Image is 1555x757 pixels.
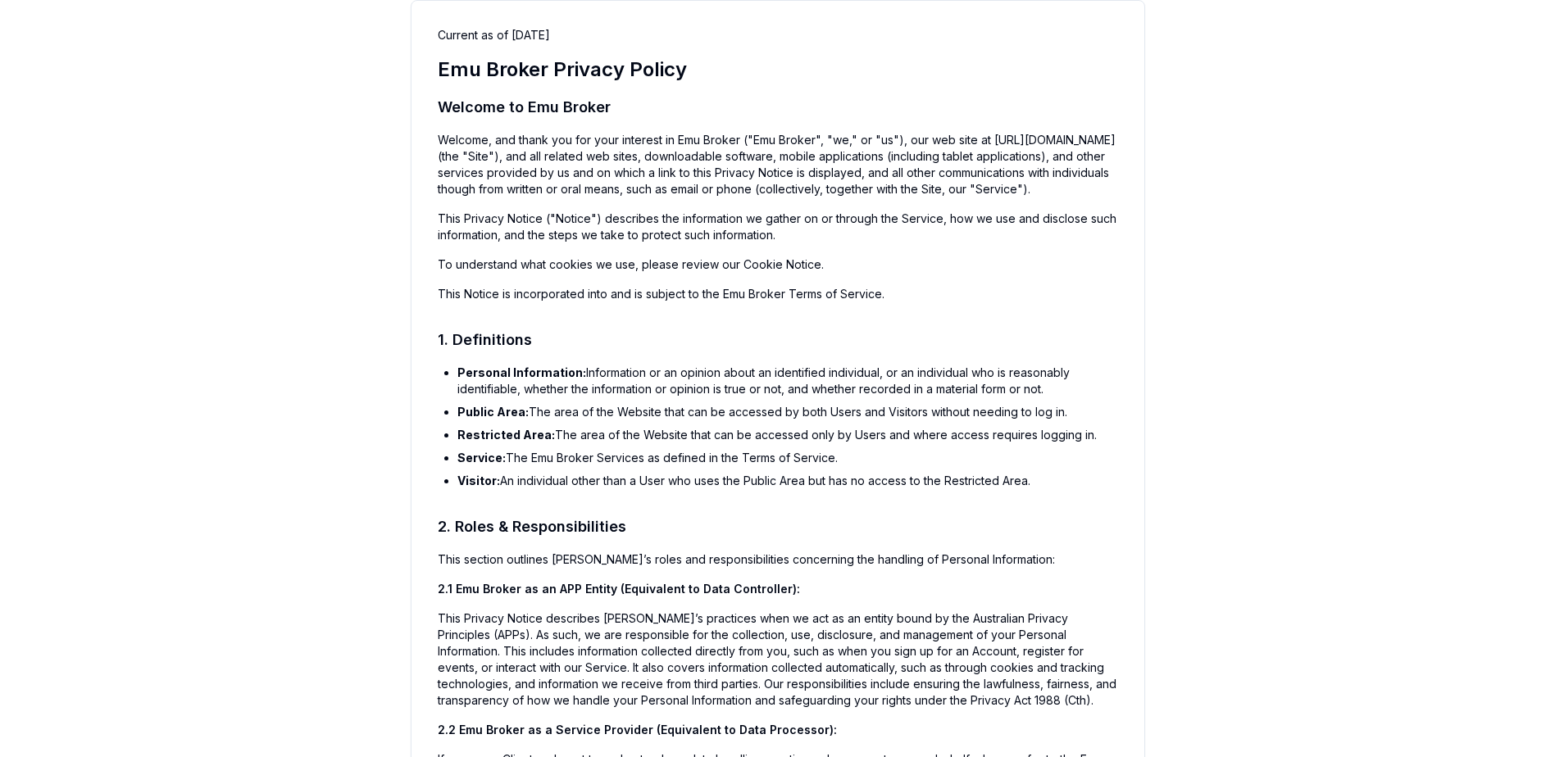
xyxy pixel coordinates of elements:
[438,551,1118,568] p: This section outlines [PERSON_NAME]’s roles and responsibilities concerning the handling of Perso...
[457,365,1118,397] li: Information or an opinion about an identified individual, or an individual who is reasonably iden...
[438,211,1118,243] p: This Privacy Notice ("Notice") describes the information we gather on or through the Service, how...
[438,722,1118,738] h3: 2.2 Emu Broker as a Service Provider (Equivalent to Data Processor):
[457,405,529,419] strong: Public Area:
[438,515,1118,538] h2: 2. Roles & Responsibilities
[438,27,1118,43] p: Current as of [DATE]
[438,57,1118,83] h1: Emu Broker Privacy Policy
[438,329,1118,351] h2: 1. Definitions
[457,404,1118,420] li: The area of the Website that can be accessed by both Users and Visitors without needing to log in.
[457,450,1118,466] li: The Emu Broker Services as defined in the Terms of Service.
[457,427,1118,443] li: The area of the Website that can be accessed only by Users and where access requires logging in.
[438,581,1118,597] h3: 2.1 Emu Broker as an APP Entity (Equivalent to Data Controller):
[438,286,1118,302] p: This Notice is incorporated into and is subject to the Emu Broker Terms of Service.
[438,96,1118,119] h2: Welcome to Emu Broker
[438,610,1118,709] p: This Privacy Notice describes [PERSON_NAME]’s practices when we act as an entity bound by the Aus...
[438,256,1118,273] p: To understand what cookies we use, please review our Cookie Notice.
[457,474,500,487] strong: Visitor:
[457,428,555,442] strong: Restricted Area:
[457,365,586,379] strong: Personal Information:
[438,132,1118,197] p: Welcome, and thank you for your interest in Emu Broker ("Emu Broker", "we," or "us"), our web sit...
[457,473,1118,489] li: An individual other than a User who uses the Public Area but has no access to the Restricted Area.
[457,451,506,465] strong: Service:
